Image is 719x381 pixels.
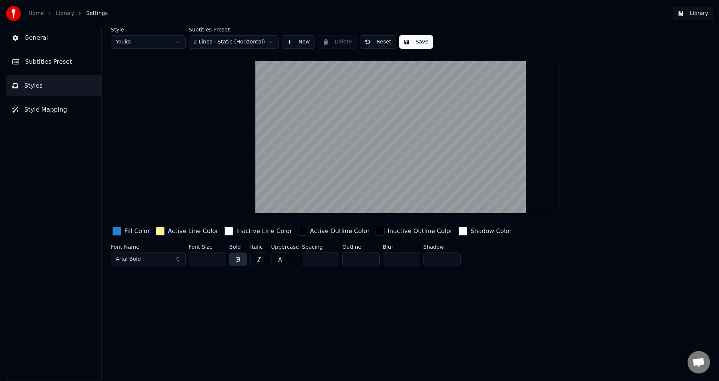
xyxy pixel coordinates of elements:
div: Fill Color [124,227,150,236]
button: Subtitles Preset [6,51,101,72]
button: Active Line Color [154,225,220,237]
label: Outline [342,244,380,250]
span: Settings [86,10,107,17]
span: General [24,33,48,42]
label: Font Name [111,244,186,250]
nav: breadcrumb [28,10,108,17]
label: Style [111,27,186,32]
label: Bold [229,244,247,250]
div: Inactive Line Color [236,227,292,236]
label: Spacing [302,244,339,250]
span: Subtitles Preset [25,57,72,66]
button: Reset [360,35,396,49]
label: Blur [383,244,420,250]
button: General [6,27,101,48]
label: Subtitles Preset [189,27,279,32]
button: Fill Color [111,225,151,237]
button: Inactive Outline Color [374,225,454,237]
div: Shadow Color [470,227,512,236]
button: New [282,35,315,49]
span: Styles [24,81,43,90]
div: Inactive Outline Color [388,227,452,236]
div: Active Outline Color [310,227,370,236]
button: Styles [6,75,101,96]
label: Shadow [423,244,461,250]
button: Shadow Color [457,225,513,237]
a: Library [56,10,74,17]
img: youka [6,6,21,21]
span: Arial Bold [116,255,141,263]
label: Uppercase [271,244,299,250]
span: Style Mapping [24,105,67,114]
a: Home [28,10,44,17]
button: Inactive Line Color [223,225,294,237]
a: 채팅 열기 [688,351,710,374]
button: Style Mapping [6,99,101,120]
button: Library [673,7,713,20]
button: Save [399,35,433,49]
div: Active Line Color [168,227,218,236]
label: Italic [250,244,268,250]
label: Font Size [189,244,226,250]
button: Active Outline Color [297,225,371,237]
